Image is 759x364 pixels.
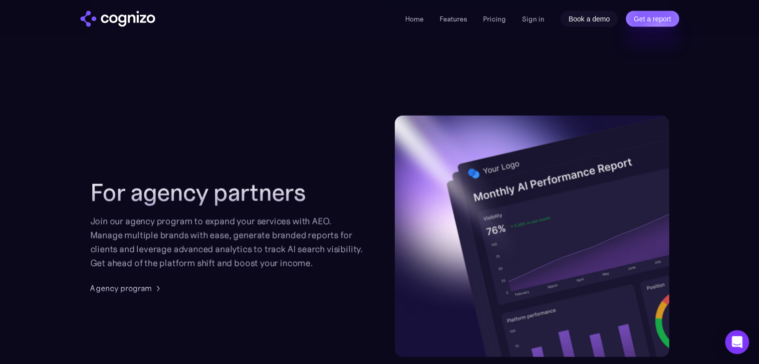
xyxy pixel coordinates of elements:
[90,179,365,206] h2: For agency partners
[626,11,679,27] a: Get a report
[80,11,155,27] img: cognizo logo
[440,14,467,23] a: Features
[522,13,544,25] a: Sign in
[725,330,749,354] div: Open Intercom Messenger
[405,14,424,23] a: Home
[483,14,506,23] a: Pricing
[560,11,618,27] a: Book a demo
[90,282,152,294] div: Agency program
[80,11,155,27] a: home
[90,214,365,270] div: Join our agency program to expand your services with AEO. Manage multiple brands with ease, gener...
[90,282,164,294] a: Agency program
